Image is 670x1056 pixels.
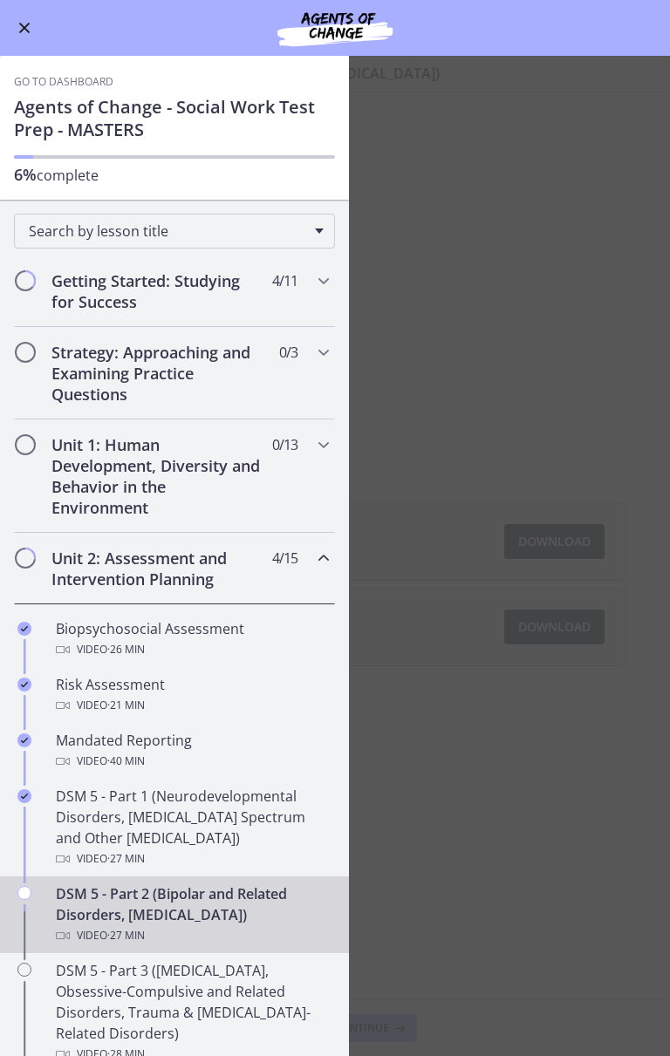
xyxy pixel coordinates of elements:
span: 0 / 13 [272,434,297,455]
i: Completed [17,733,31,747]
div: DSM 5 - Part 1 (Neurodevelopmental Disorders, [MEDICAL_DATA] Spectrum and Other [MEDICAL_DATA]) [56,786,328,869]
div: Search by lesson title [14,214,335,249]
span: · 26 min [107,639,145,660]
span: · 27 min [107,848,145,869]
button: Enable menu [14,17,35,38]
div: Risk Assessment [56,674,328,716]
span: 4 / 15 [272,548,297,569]
div: Video [56,695,328,716]
span: · 27 min [107,925,145,946]
span: Search by lesson title [29,221,306,241]
span: 0 / 3 [279,342,297,363]
div: Video [56,639,328,660]
div: DSM 5 - Part 2 (Bipolar and Related Disorders, [MEDICAL_DATA]) [56,883,328,946]
h2: Getting Started: Studying for Success [51,270,264,312]
span: · 40 min [107,751,145,772]
img: Agents of Change [230,7,440,49]
i: Completed [17,622,31,636]
i: Completed [17,789,31,803]
div: Mandated Reporting [56,730,328,772]
a: Go to Dashboard [14,75,113,89]
div: Video [56,925,328,946]
h2: Unit 1: Human Development, Diversity and Behavior in the Environment [51,434,264,518]
span: 6% [14,164,37,185]
span: 4 / 11 [272,270,297,291]
p: complete [14,164,335,186]
div: Biopsychosocial Assessment [56,618,328,660]
div: Video [56,848,328,869]
h1: Agents of Change - Social Work Test Prep - MASTERS [14,96,335,141]
h2: Unit 2: Assessment and Intervention Planning [51,548,264,589]
i: Completed [17,678,31,692]
div: Video [56,751,328,772]
span: · 21 min [107,695,145,716]
h2: Strategy: Approaching and Examining Practice Questions [51,342,264,405]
